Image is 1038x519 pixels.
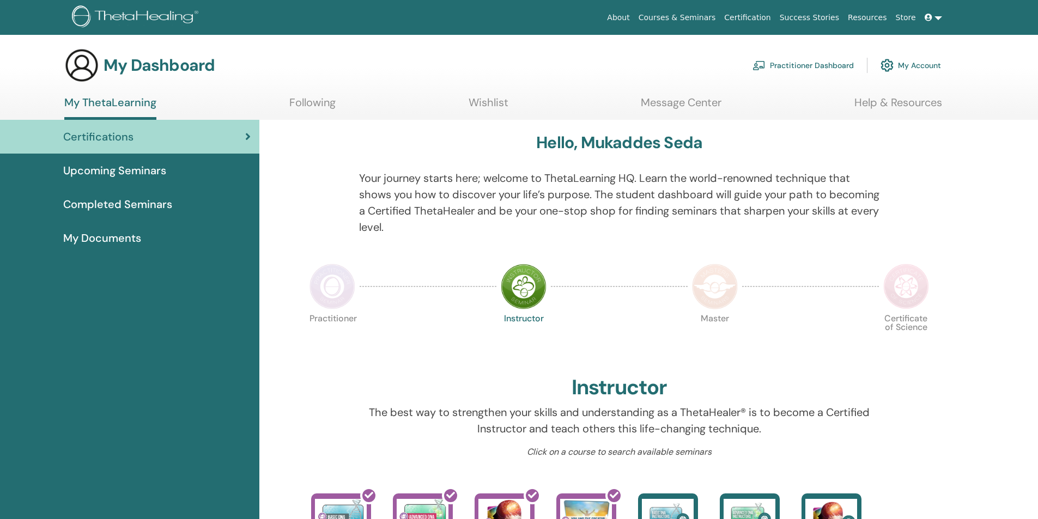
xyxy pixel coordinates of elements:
[289,96,336,117] a: Following
[692,264,738,309] img: Master
[501,314,547,360] p: Instructor
[501,264,547,309] img: Instructor
[775,8,843,28] a: Success Stories
[603,8,634,28] a: About
[854,96,942,117] a: Help & Resources
[64,96,156,120] a: My ThetaLearning
[881,56,894,75] img: cog.svg
[843,8,891,28] a: Resources
[891,8,920,28] a: Store
[883,264,929,309] img: Certificate of Science
[359,445,879,459] p: Click on a course to search available seminars
[883,314,929,360] p: Certificate of Science
[752,60,766,70] img: chalkboard-teacher.svg
[634,8,720,28] a: Courses & Seminars
[63,162,166,179] span: Upcoming Seminars
[359,170,879,235] p: Your journey starts here; welcome to ThetaLearning HQ. Learn the world-renowned technique that sh...
[572,375,667,400] h2: Instructor
[881,53,941,77] a: My Account
[63,230,141,246] span: My Documents
[359,404,879,437] p: The best way to strengthen your skills and understanding as a ThetaHealer® is to become a Certifi...
[536,133,702,152] h3: Hello, Mukaddes Seda
[64,48,99,83] img: generic-user-icon.jpg
[720,8,775,28] a: Certification
[72,5,202,30] img: logo.png
[63,196,172,212] span: Completed Seminars
[469,96,508,117] a: Wishlist
[692,314,738,360] p: Master
[309,314,355,360] p: Practitioner
[641,96,721,117] a: Message Center
[63,129,133,145] span: Certifications
[104,56,215,75] h3: My Dashboard
[752,53,854,77] a: Practitioner Dashboard
[309,264,355,309] img: Practitioner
